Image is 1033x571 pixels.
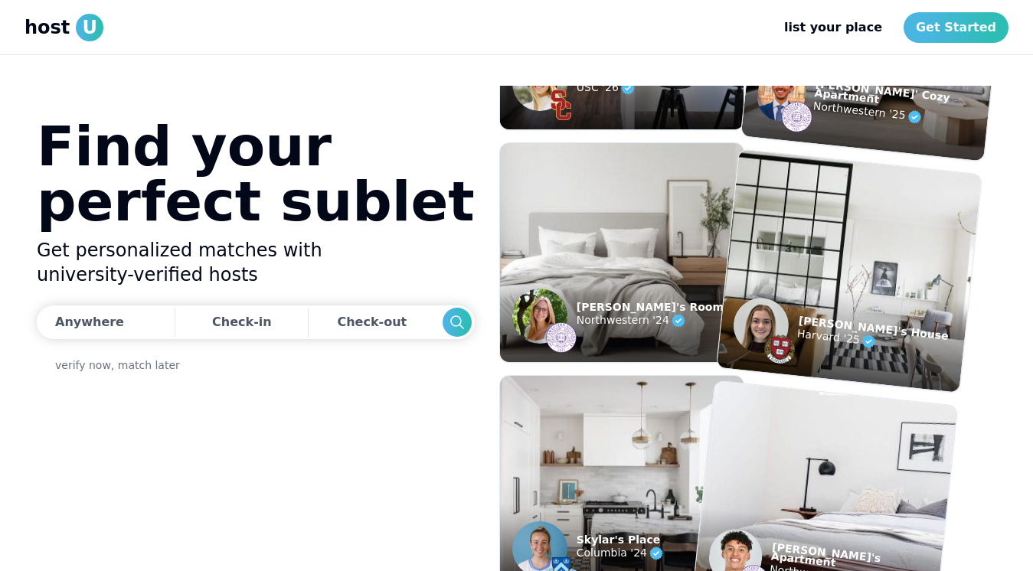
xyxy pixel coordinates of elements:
img: example listing [717,149,982,393]
img: example listing [500,143,744,362]
p: Columbia '24 [577,544,665,563]
p: [PERSON_NAME]' Cozy Apartment [814,79,989,116]
img: example listing host [731,295,791,356]
p: USC '26 [577,79,719,97]
nav: Main [772,12,1008,43]
a: list your place [772,12,894,43]
span: U [76,14,103,41]
img: example listing host [512,289,567,344]
p: Northwestern '25 [812,97,988,134]
h2: Get personalized matches with university-verified hosts [37,238,475,287]
img: example listing host [755,64,808,123]
h1: Find your perfect sublet [37,119,475,229]
img: example listing host [780,100,813,134]
button: Search [443,308,472,337]
img: example listing host [546,322,577,353]
img: example listing host [546,90,577,120]
div: Anywhere [55,313,124,331]
p: Harvard '25 [796,325,948,358]
a: Get Started [904,12,1008,43]
a: verify now, match later [55,357,180,373]
button: Anywhere [37,305,171,339]
div: Dates trigger [37,305,475,339]
div: Check-out [337,307,413,338]
p: Skylar's Place [577,535,665,544]
p: [PERSON_NAME]'s Room [577,302,724,312]
a: hostU [25,14,103,41]
p: [PERSON_NAME]'s House [798,315,949,341]
span: host [25,15,70,40]
p: Northwestern '24 [577,312,724,330]
img: example listing host [763,332,797,366]
div: Check-in [212,307,272,338]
